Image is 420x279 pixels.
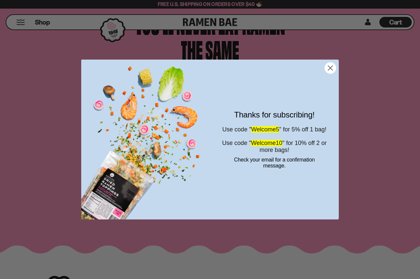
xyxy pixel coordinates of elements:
span: Use code " " for 10% off 2 or more bags! [222,140,327,153]
span: Thanks for subscribing! [234,110,315,119]
span: Use code " " for 5% off 1 bag! [222,126,326,133]
span: Welcome5 [251,126,279,133]
img: 1bac8d1b-7fe6-4819-a495-e751b70da197.png [81,60,210,219]
button: Close dialog [325,62,336,74]
span: Check your email for a confirmation message. [234,157,315,168]
span: Welcome10 [251,140,282,146]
